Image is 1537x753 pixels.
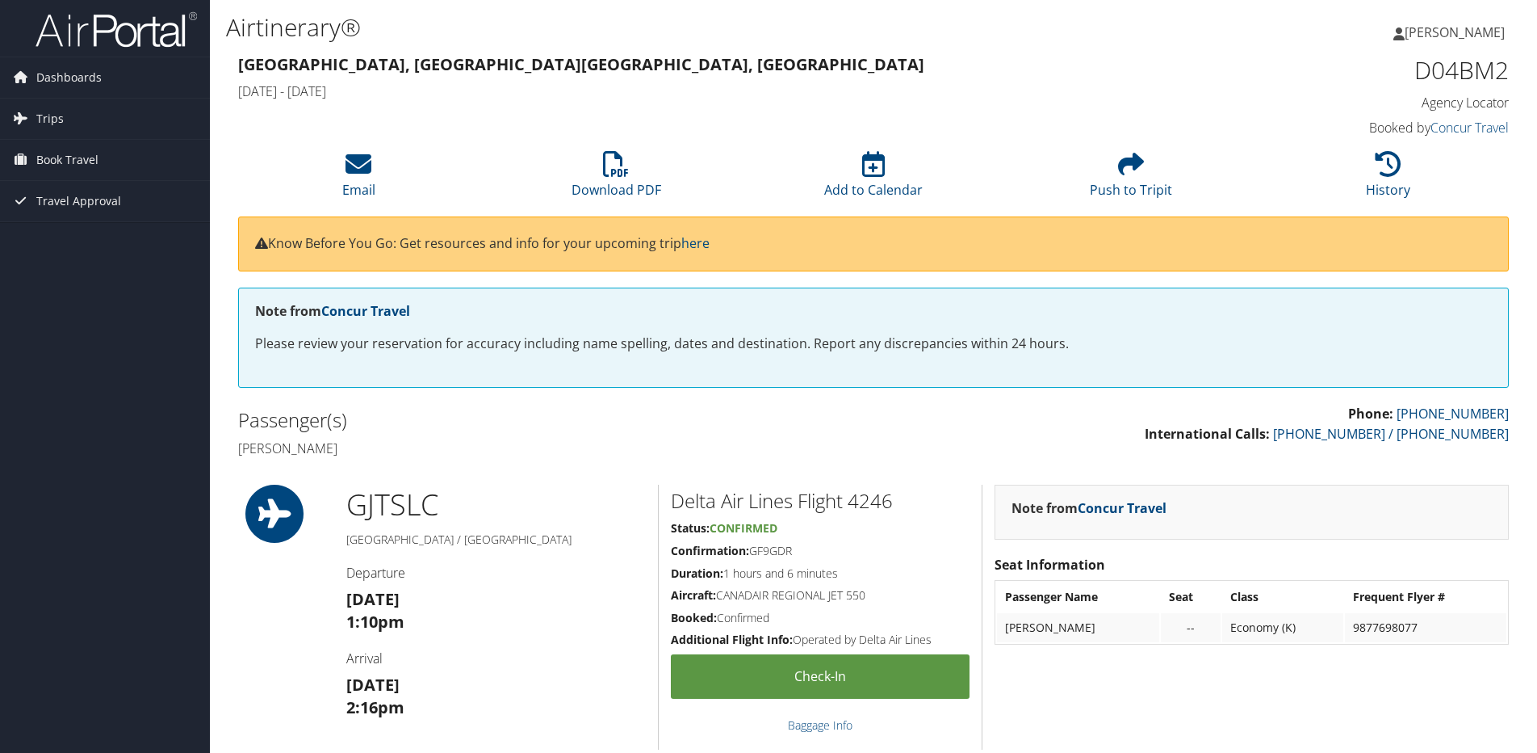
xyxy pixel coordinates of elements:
[1090,160,1172,199] a: Push to Tripit
[36,57,102,98] span: Dashboards
[671,654,970,699] a: Check-in
[346,611,404,633] strong: 1:10pm
[997,613,1159,642] td: [PERSON_NAME]
[710,520,777,536] span: Confirmed
[346,674,400,696] strong: [DATE]
[1222,583,1343,612] th: Class
[36,11,197,48] img: airportal-logo.png
[572,160,661,199] a: Download PDF
[238,440,861,457] h4: [PERSON_NAME]
[671,632,793,647] strong: Additional Flight Info:
[36,99,64,139] span: Trips
[346,650,646,667] h4: Arrival
[1405,23,1505,41] span: [PERSON_NAME]
[671,587,716,603] strong: Aircraft:
[36,140,98,180] span: Book Travel
[1222,613,1343,642] td: Economy (K)
[238,82,1185,100] h4: [DATE] - [DATE]
[1430,119,1509,137] a: Concur Travel
[1145,425,1270,443] strong: International Calls:
[1273,425,1509,443] a: [PHONE_NUMBER] / [PHONE_NUMBER]
[346,696,404,718] strong: 2:16pm
[321,302,410,320] a: Concur Travel
[226,11,1089,44] h1: Airtinerary®
[1209,119,1509,137] h4: Booked by
[681,234,710,252] a: here
[671,543,970,559] h5: GF9GDR
[997,583,1159,612] th: Passenger Name
[1169,620,1212,635] div: --
[671,566,970,582] h5: 1 hours and 6 minutes
[346,564,646,582] h4: Departure
[671,610,970,626] h5: Confirmed
[671,566,723,581] strong: Duration:
[671,543,749,558] strong: Confirmation:
[1366,160,1410,199] a: History
[238,53,924,75] strong: [GEOGRAPHIC_DATA], [GEOGRAPHIC_DATA] [GEOGRAPHIC_DATA], [GEOGRAPHIC_DATA]
[671,610,717,625] strong: Booked:
[1348,405,1393,423] strong: Phone:
[255,302,410,320] strong: Note from
[238,406,861,434] h2: Passenger(s)
[1078,499,1166,517] a: Concur Travel
[255,233,1492,255] p: Know Before You Go: Get resources and info for your upcoming trip
[788,717,852,733] a: Baggage Info
[671,520,710,536] strong: Status:
[1393,8,1521,57] a: [PERSON_NAME]
[346,485,646,525] h1: GJT SLC
[342,160,375,199] a: Email
[1397,405,1509,423] a: [PHONE_NUMBER]
[1345,613,1506,642] td: 9877698077
[255,334,1492,355] p: Please review your reservation for accuracy including name spelling, dates and destination. Repor...
[346,532,646,548] h5: [GEOGRAPHIC_DATA] / [GEOGRAPHIC_DATA]
[671,587,970,604] h5: CANADAIR REGIONAL JET 550
[1345,583,1506,612] th: Frequent Flyer #
[346,588,400,610] strong: [DATE]
[1209,53,1509,87] h1: D04BM2
[671,487,970,515] h2: Delta Air Lines Flight 4246
[824,160,923,199] a: Add to Calendar
[1011,499,1166,517] strong: Note from
[1209,94,1509,111] h4: Agency Locator
[671,632,970,648] h5: Operated by Delta Air Lines
[36,181,121,221] span: Travel Approval
[1161,583,1221,612] th: Seat
[995,556,1105,574] strong: Seat Information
